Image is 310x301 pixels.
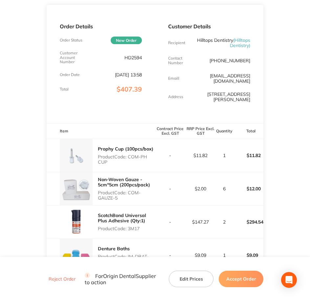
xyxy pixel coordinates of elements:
[216,123,233,139] th: Quantity
[186,253,216,258] p: $9.09
[168,23,250,29] p: Customer Details
[195,38,250,48] p: Hilltops Dentistry
[60,51,87,64] p: Customer Account Number
[60,72,80,77] p: Order Date
[98,190,155,201] p: Product Code: COM-GAUZE-5
[216,253,233,258] p: 1
[47,276,77,282] button: Reject Order
[60,38,82,42] p: Order Status
[85,273,161,285] p: For Origin Dental Supplier to action
[233,181,263,197] p: $12.00
[216,153,233,158] p: 1
[60,205,93,238] img: NHdwYmwzcQ
[155,123,186,139] th: Contract Price Excl. GST
[230,37,250,48] span: ( Hilltops Dentistry )
[60,87,69,92] p: Total
[219,271,263,287] button: Accept Order
[186,153,216,158] p: $11.82
[111,37,142,44] span: New Order
[195,92,250,102] p: [STREET_ADDRESS][PERSON_NAME]
[98,246,130,252] a: Denture Baths
[60,23,142,29] p: Order Details
[186,219,216,225] p: $147.27
[233,247,263,263] p: $9.09
[98,177,150,188] a: Non-Woven Gauze - 5cm*5cm (200pcs/pack)
[98,212,146,224] a: ScotchBond Universal Plus Adhesive (Qty:1)
[233,214,263,230] p: $294.54
[115,72,142,77] p: [DATE] 13:58
[98,146,153,152] a: Prophy Cup (100pcs/box)
[60,239,93,272] img: eDd6ZG5wdA
[216,186,233,191] p: 6
[169,271,213,287] button: Edit Prices
[168,95,183,99] p: Address
[98,154,155,165] p: Product Code: COM-PH CUP
[98,226,155,231] p: Product Code: 3M17
[155,219,185,225] p: -
[124,55,142,60] p: HD2594
[281,272,297,288] div: Open Intercom Messenger
[168,56,195,65] p: Contact Number
[60,139,93,172] img: MHZ1dHlkbg
[155,253,185,258] p: -
[210,73,250,84] a: [EMAIL_ADDRESS][DOMAIN_NAME]
[117,85,142,93] span: $407.39
[210,58,250,63] p: [PHONE_NUMBER]
[60,172,93,205] img: bHJlNDN2bQ
[155,186,185,191] p: -
[186,123,216,139] th: RRP Price Excl. GST
[186,186,216,191] p: $2.00
[98,254,155,264] p: Product Code: IM-DBAT-BOX
[155,153,185,158] p: -
[216,219,233,225] p: 2
[233,148,263,163] p: $11.82
[47,123,155,139] th: Item
[168,41,185,45] p: Recipient
[168,76,179,81] p: Emaill
[233,123,264,139] th: Total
